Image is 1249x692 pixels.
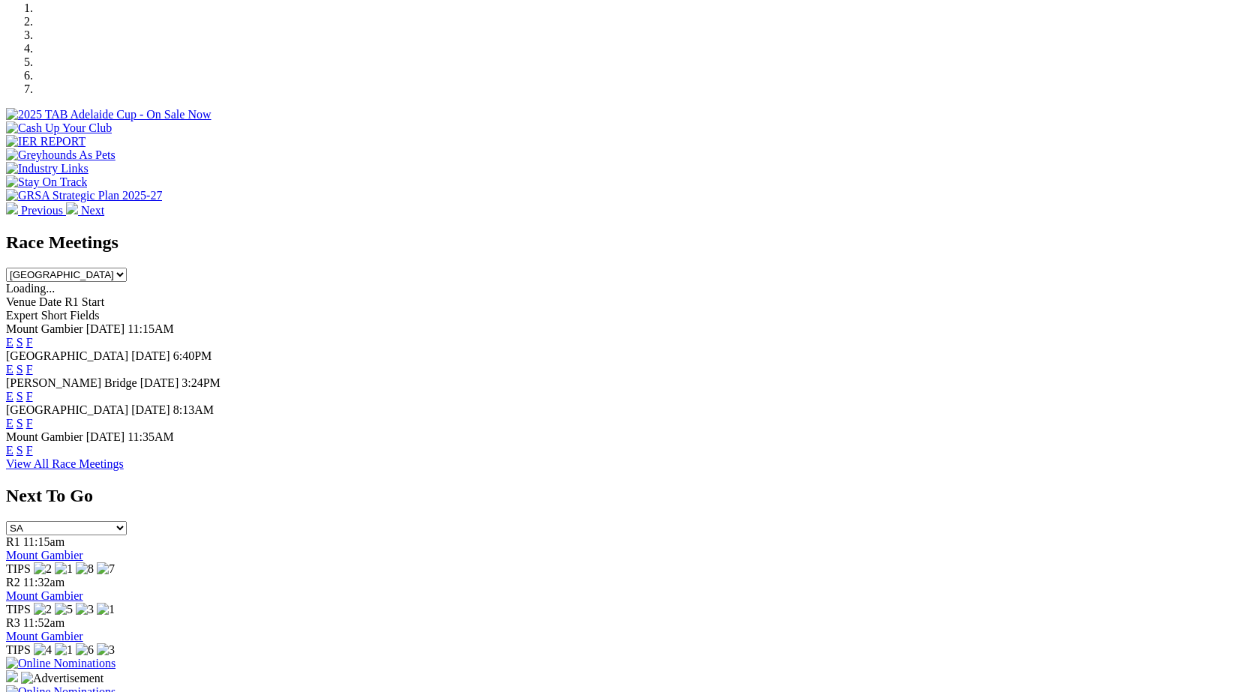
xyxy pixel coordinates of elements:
[66,202,78,214] img: chevron-right-pager-white.svg
[6,403,128,416] span: [GEOGRAPHIC_DATA]
[6,309,38,322] span: Expert
[6,643,31,656] span: TIPS
[140,376,179,389] span: [DATE]
[39,295,62,308] span: Date
[6,349,128,362] span: [GEOGRAPHIC_DATA]
[26,390,33,403] a: F
[6,376,137,389] span: [PERSON_NAME] Bridge
[97,603,115,616] img: 1
[17,363,23,376] a: S
[6,457,124,470] a: View All Race Meetings
[6,535,20,548] span: R1
[6,121,112,135] img: Cash Up Your Club
[6,670,18,682] img: 15187_Greyhounds_GreysPlayCentral_Resize_SA_WebsiteBanner_300x115_2025.jpg
[6,322,83,335] span: Mount Gambier
[131,349,170,362] span: [DATE]
[34,643,52,657] img: 4
[6,189,162,202] img: GRSA Strategic Plan 2025-27
[26,363,33,376] a: F
[23,535,65,548] span: 11:15am
[86,322,125,335] span: [DATE]
[17,336,23,349] a: S
[6,444,14,457] a: E
[26,336,33,349] a: F
[6,175,87,189] img: Stay On Track
[97,562,115,576] img: 7
[21,204,63,217] span: Previous
[6,363,14,376] a: E
[66,204,104,217] a: Next
[6,616,20,629] span: R3
[182,376,221,389] span: 3:24PM
[55,643,73,657] img: 1
[6,417,14,430] a: E
[70,309,99,322] span: Fields
[76,603,94,616] img: 3
[81,204,104,217] span: Next
[34,562,52,576] img: 2
[6,630,83,643] a: Mount Gambier
[21,672,104,685] img: Advertisement
[55,603,73,616] img: 5
[86,430,125,443] span: [DATE]
[6,282,55,295] span: Loading...
[23,616,65,629] span: 11:52am
[34,603,52,616] img: 2
[6,162,89,175] img: Industry Links
[6,390,14,403] a: E
[6,108,212,121] img: 2025 TAB Adelaide Cup - On Sale Now
[6,232,1243,253] h2: Race Meetings
[97,643,115,657] img: 3
[6,576,20,589] span: R2
[41,309,68,322] span: Short
[128,322,174,335] span: 11:15AM
[6,562,31,575] span: TIPS
[6,135,86,148] img: IER REPORT
[6,589,83,602] a: Mount Gambier
[173,349,212,362] span: 6:40PM
[76,643,94,657] img: 6
[23,576,65,589] span: 11:32am
[6,148,116,162] img: Greyhounds As Pets
[131,403,170,416] span: [DATE]
[26,417,33,430] a: F
[55,562,73,576] img: 1
[6,430,83,443] span: Mount Gambier
[76,562,94,576] img: 8
[17,417,23,430] a: S
[17,390,23,403] a: S
[6,657,116,670] img: Online Nominations
[173,403,214,416] span: 8:13AM
[6,549,83,562] a: Mount Gambier
[17,444,23,457] a: S
[6,336,14,349] a: E
[65,295,104,308] span: R1 Start
[6,603,31,616] span: TIPS
[6,204,66,217] a: Previous
[26,444,33,457] a: F
[6,202,18,214] img: chevron-left-pager-white.svg
[6,486,1243,506] h2: Next To Go
[128,430,174,443] span: 11:35AM
[6,295,36,308] span: Venue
